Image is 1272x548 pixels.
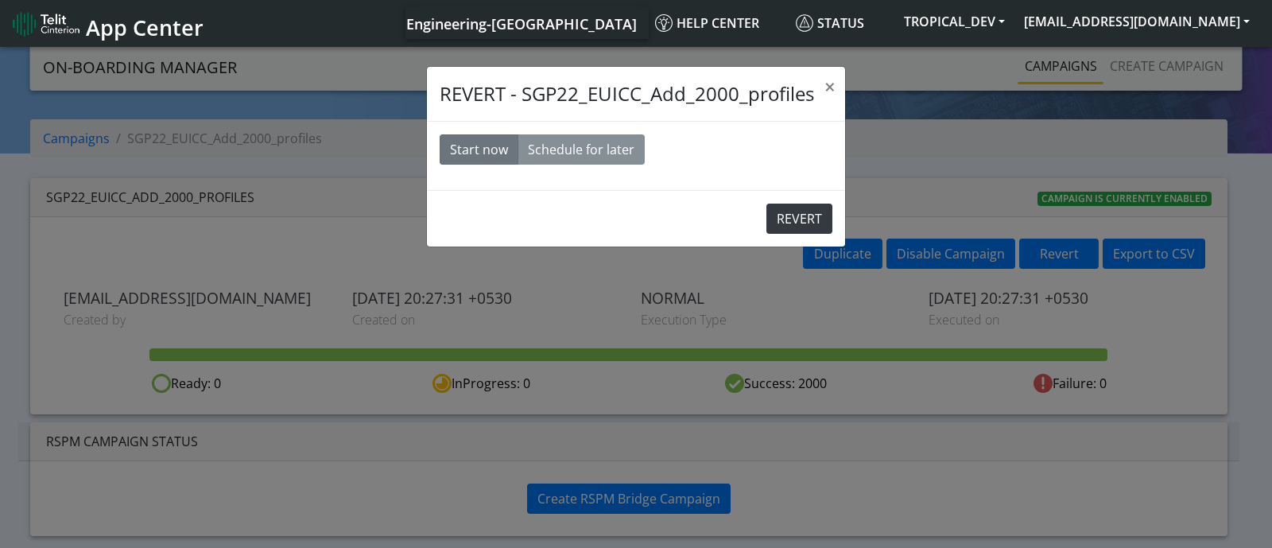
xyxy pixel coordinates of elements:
button: Start now [440,134,518,165]
span: Engineering-[GEOGRAPHIC_DATA] [406,14,637,33]
span: Status [796,14,864,32]
h4: REVERT - SGP22_EUICC_Add_2000_profiles [440,80,834,108]
span: × [824,73,836,99]
button: TROPICAL_DEV [894,7,1014,36]
img: knowledge.svg [655,14,673,32]
span: App Center [86,13,204,42]
img: status.svg [796,14,813,32]
a: Your current platform instance [405,7,636,39]
button: REVERT [766,204,832,234]
img: logo-telit-cinterion-gw-new.png [13,11,79,37]
button: Schedule for later [518,134,645,165]
button: Close [815,68,845,106]
button: [EMAIL_ADDRESS][DOMAIN_NAME] [1014,7,1259,36]
span: Help center [655,14,759,32]
div: Basic example [440,134,645,165]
